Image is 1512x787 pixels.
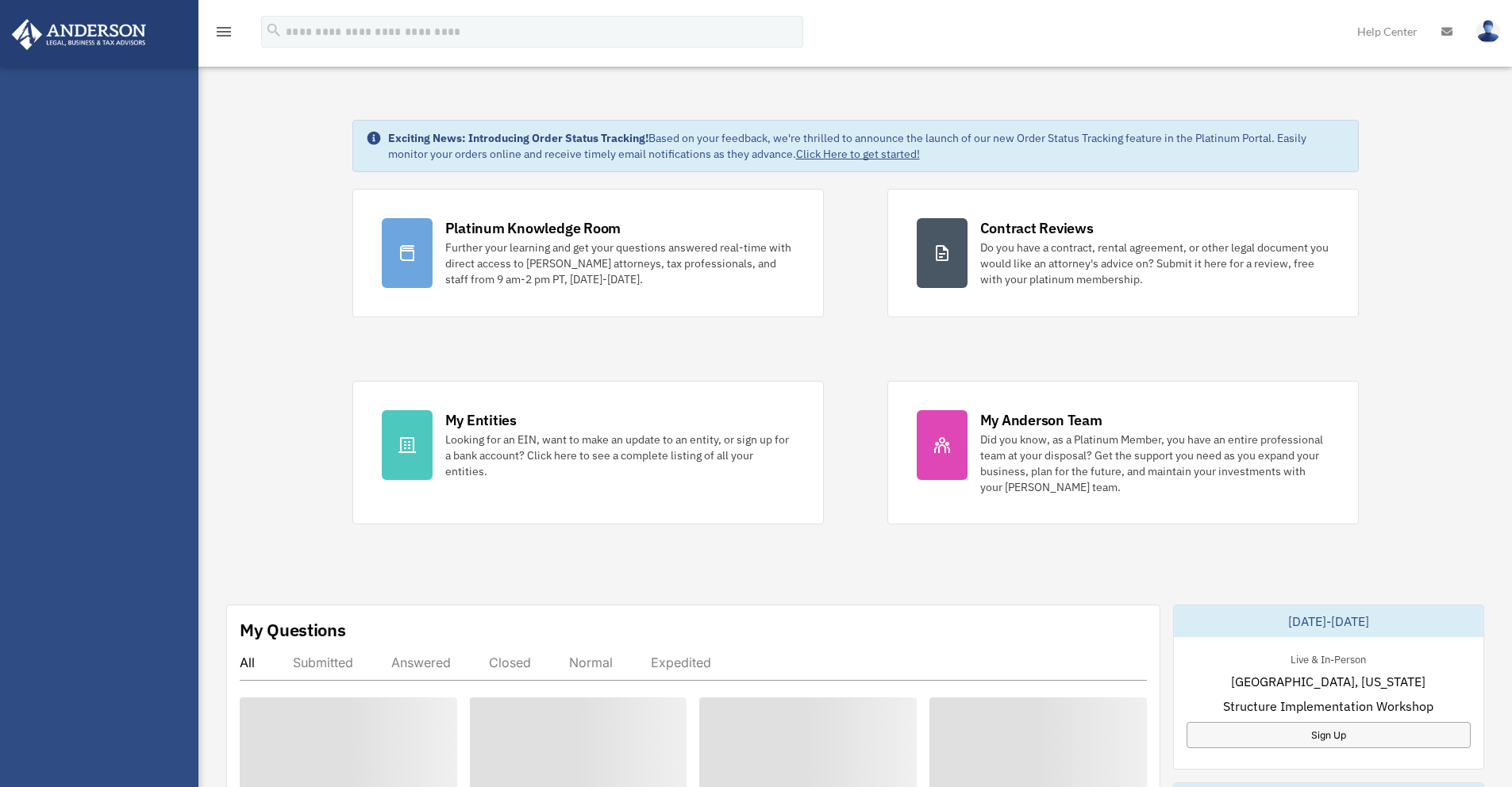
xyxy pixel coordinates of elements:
div: Answered [391,655,451,670]
a: Platinum Knowledge Room Further your learning and get your questions answered real-time with dire... [352,189,824,317]
div: My Questions [240,618,346,642]
div: My Anderson Team [980,410,1102,430]
div: Further your learning and get your questions answered real-time with direct access to [PERSON_NAM... [445,240,794,287]
a: Contract Reviews Do you have a contract, rental agreement, or other legal document you would like... [887,189,1359,317]
a: Sign Up [1187,722,1471,748]
div: Did you know, as a Platinum Member, you have an entire professional team at your disposal? Get th... [980,432,1329,495]
div: All [240,655,255,670]
div: Expedited [651,655,711,670]
a: My Entities Looking for an EIN, want to make an update to an entity, or sign up for a bank accoun... [352,381,824,524]
div: [DATE]-[DATE] [1174,605,1483,637]
a: menu [214,28,233,41]
i: menu [214,22,233,41]
div: Based on your feedback, we're thrilled to announce the launch of our new Order Status Tracking fe... [388,130,1345,162]
a: My Anderson Team Did you know, as a Platinum Member, you have an entire professional team at your... [887,381,1359,524]
div: Live & In-Person [1278,650,1379,666]
strong: Exciting News: Introducing Order Status Tracking! [388,131,648,145]
div: Contract Reviews [980,218,1094,238]
div: Looking for an EIN, want to make an update to an entity, or sign up for a bank account? Click her... [445,432,794,479]
i: search [265,21,283,39]
div: Platinum Knowledge Room [445,218,621,238]
span: [GEOGRAPHIC_DATA], [US_STATE] [1231,672,1425,691]
img: Anderson Advisors Platinum Portal [7,19,151,50]
div: Closed [489,655,531,670]
img: User Pic [1476,20,1500,43]
a: Click Here to get started! [796,147,920,161]
div: Do you have a contract, rental agreement, or other legal document you would like an attorney's ad... [980,240,1329,287]
div: Submitted [293,655,353,670]
span: Structure Implementation Workshop [1223,697,1433,716]
div: Normal [569,655,613,670]
div: My Entities [445,410,517,430]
